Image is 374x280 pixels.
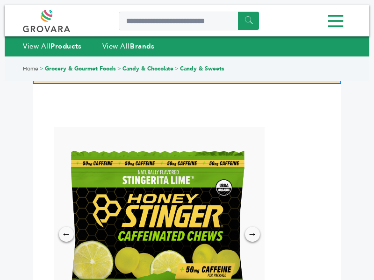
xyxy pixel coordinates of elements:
[130,42,154,51] strong: Brands
[23,11,351,32] div: Menu
[175,65,179,72] span: >
[40,65,43,72] span: >
[245,227,260,242] div: →
[23,65,38,72] a: Home
[117,65,121,72] span: >
[23,42,82,51] a: View AllProducts
[119,12,259,30] input: Search a product or brand...
[59,227,74,242] div: ←
[122,65,173,72] a: Candy & Chocolate
[50,42,81,51] strong: Products
[45,65,116,72] a: Grocery & Gourmet Foods
[102,42,155,51] a: View AllBrands
[180,65,224,72] a: Candy & Sweets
